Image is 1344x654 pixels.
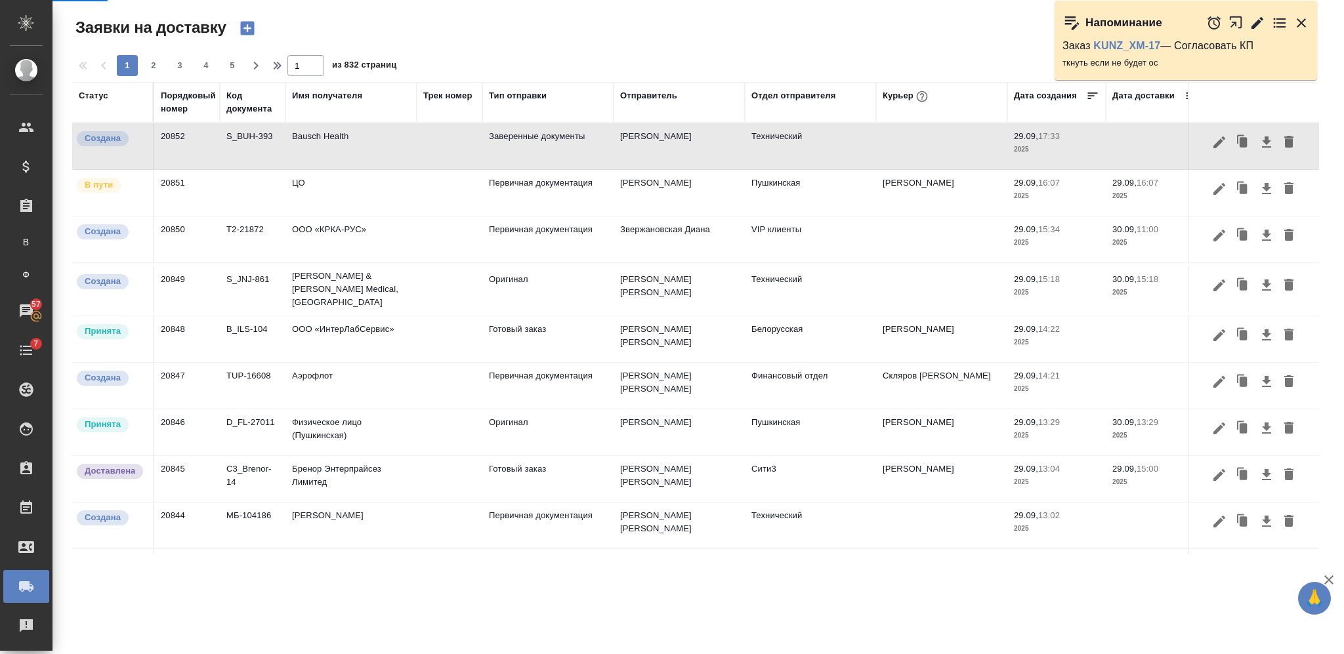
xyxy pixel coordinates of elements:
button: Клонировать [1230,416,1255,441]
p: 13:04 [1038,464,1060,474]
button: Удалить [1278,369,1300,394]
p: 29.09, [1112,464,1137,474]
td: 20849 [154,266,220,312]
td: [PERSON_NAME] [614,170,745,216]
span: Ф [16,268,36,281]
p: 17:33 [1038,131,1060,141]
button: Скачать [1255,273,1278,298]
p: 2025 [1014,190,1099,203]
button: 🙏 [1298,582,1331,615]
td: 20843 [154,549,220,595]
div: Курьер [883,88,931,105]
td: Звержановская Диана [614,216,745,262]
td: [PERSON_NAME] & [PERSON_NAME] Medical, [GEOGRAPHIC_DATA] [285,263,417,316]
p: Напоминание [1085,16,1162,30]
td: Технический [745,502,876,548]
button: Удалить [1278,416,1300,441]
p: 2025 [1014,476,1099,489]
p: 11:00 [1137,224,1158,234]
td: ООО «Бортон» [285,549,417,595]
span: Заявки на доставку [72,17,226,38]
div: Курьер назначен [75,416,146,434]
button: Скачать [1255,509,1278,534]
p: 30.09, [1112,417,1137,427]
td: Физическое лицо (Пушкинская) [285,409,417,455]
td: ЦО [285,170,417,216]
div: Заявка принята в работу [75,176,146,194]
p: 29.09, [1014,510,1038,520]
p: Создана [85,132,121,145]
p: 2025 [1112,286,1198,299]
td: C3_BR-62 [220,549,285,595]
span: В [16,235,36,249]
td: B_ILS-104 [220,316,285,362]
td: [PERSON_NAME] [PERSON_NAME] [614,266,745,312]
p: 2025 [1112,429,1198,442]
button: Скачать [1255,416,1278,441]
a: KUNZ_XM-17 [1093,40,1160,51]
div: Порядковый номер [161,89,216,115]
td: [PERSON_NAME] [PERSON_NAME] [614,502,745,548]
p: 16:07 [1137,178,1158,188]
td: Первичная документация [482,502,614,548]
td: ООО «КРКА-РУС» [285,216,417,262]
span: из 832 страниц [332,57,396,76]
td: [PERSON_NAME] [PERSON_NAME] [614,456,745,502]
button: Редактировать [1208,130,1230,155]
p: 29.09, [1014,274,1038,284]
td: Скляров [PERSON_NAME] [876,363,1007,409]
div: Дата доставки [1112,89,1175,102]
p: 13:02 [1038,510,1060,520]
p: 29.09, [1014,464,1038,474]
p: 14:21 [1038,371,1060,380]
span: 5 [222,59,243,72]
td: 20847 [154,363,220,409]
button: Клонировать [1230,273,1255,298]
td: 20848 [154,316,220,362]
td: 20850 [154,216,220,262]
span: 3 [169,59,190,72]
button: Скачать [1255,462,1278,487]
button: Клонировать [1230,176,1255,201]
td: Технический [745,266,876,312]
p: 2025 [1014,522,1099,535]
td: [PERSON_NAME] [876,549,1007,595]
td: Готовый заказ [482,549,614,595]
td: [PERSON_NAME] [876,316,1007,362]
td: Готовый заказ [482,316,614,362]
p: Заказ — Согласовать КП [1062,39,1309,52]
button: Клонировать [1230,462,1255,487]
p: 2025 [1014,143,1099,156]
td: 20845 [154,456,220,502]
p: 2025 [1014,429,1099,442]
p: 13:29 [1038,417,1060,427]
td: S_BUH-393 [220,123,285,169]
button: Редактировать [1208,509,1230,534]
button: Удалить [1278,130,1300,155]
td: S_JNJ-861 [220,266,285,312]
td: [PERSON_NAME] [614,409,745,455]
button: Скачать [1255,323,1278,348]
div: Новая заявка, еще не передана в работу [75,223,146,241]
div: Код документа [226,89,279,115]
p: 29.09, [1014,417,1038,427]
button: Скачать [1255,130,1278,155]
td: Bausch Health [285,123,417,169]
div: Новая заявка, еще не передана в работу [75,509,146,527]
div: Отдел отправителя [751,89,835,102]
p: 29.09, [1014,178,1038,188]
td: МБ-104186 [220,502,285,548]
td: Первичная документация [482,216,614,262]
td: [PERSON_NAME] [285,502,417,548]
td: Пушкинская [745,170,876,216]
button: Отложить [1206,15,1222,31]
td: [PERSON_NAME] [876,456,1007,502]
button: Редактировать [1208,323,1230,348]
button: Редактировать [1208,416,1230,441]
a: Ф [10,262,43,288]
button: Скачать [1255,369,1278,394]
td: C3_Brenor-14 [220,456,285,502]
td: [PERSON_NAME] [876,409,1007,455]
td: D_FL-27011 [220,409,285,455]
p: 30.09, [1112,224,1137,234]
